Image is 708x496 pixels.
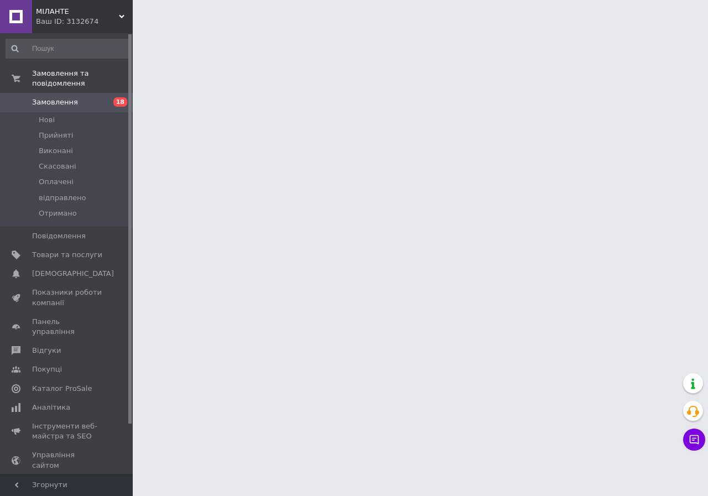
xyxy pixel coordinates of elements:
span: [DEMOGRAPHIC_DATA] [32,269,114,279]
span: МІЛАНТЕ [36,7,119,17]
span: Замовлення [32,97,78,107]
span: Прийняті [39,130,73,140]
span: 18 [113,97,127,107]
button: Чат з покупцем [683,429,705,451]
span: Відгуки [32,346,61,356]
span: Покупці [32,364,62,374]
span: Замовлення та повідомлення [32,69,133,88]
span: Скасовані [39,161,76,171]
span: Нові [39,115,55,125]
div: Ваш ID: 3132674 [36,17,133,27]
span: Аналітика [32,403,70,413]
span: Показники роботи компанії [32,288,102,307]
span: Виконані [39,146,73,156]
span: відправлено [39,193,86,203]
span: Товари та послуги [32,250,102,260]
span: Каталог ProSale [32,384,92,394]
span: Панель управління [32,317,102,337]
span: Управління сайтом [32,450,102,470]
span: Повідомлення [32,231,86,241]
span: Отримано [39,208,77,218]
span: Оплачені [39,177,74,187]
input: Пошук [6,39,131,59]
span: Інструменти веб-майстра та SEO [32,421,102,441]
